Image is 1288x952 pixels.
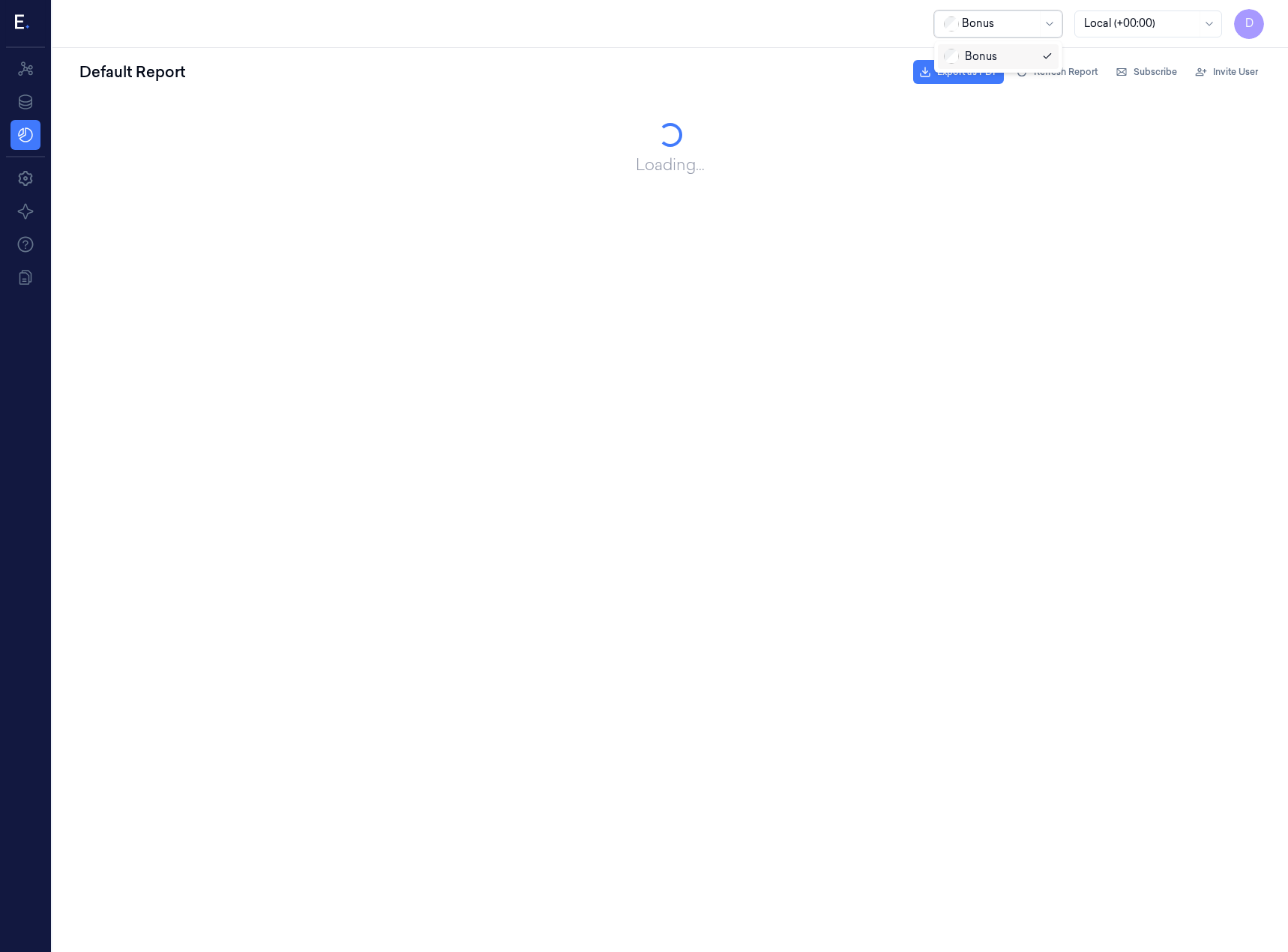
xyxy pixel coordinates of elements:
[1110,60,1183,84] button: Subscribe
[1234,9,1264,39] button: D
[944,49,997,64] div: Bonus
[1213,65,1258,79] span: Invite User
[913,60,1004,84] button: Export as PDF
[1134,65,1177,79] span: Subscribe
[1189,60,1264,84] button: Invite User
[1034,65,1098,79] span: Refresh Report
[76,58,188,85] div: Default Report
[583,57,652,81] div: Loading…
